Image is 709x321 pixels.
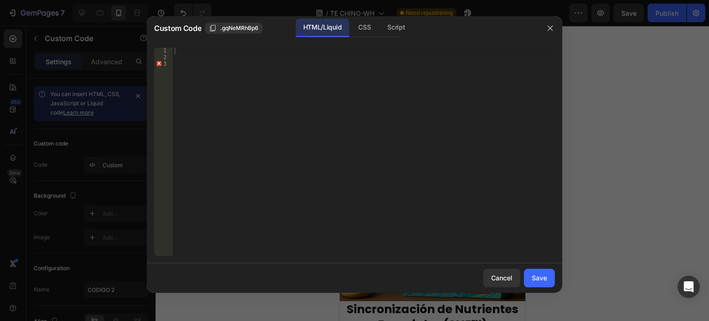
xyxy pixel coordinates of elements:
[11,38,174,71] p: QUIERES RESULTADOS ? MAS INFORMACION SOLO POR [DATE] !!
[154,23,201,34] span: Custom Code
[52,5,92,14] span: Mobile ( 402 px)
[380,18,412,37] div: Script
[12,102,42,110] div: CODIGO 2
[154,54,173,61] div: 2
[524,269,555,287] button: Save
[678,276,700,298] div: Open Intercom Messenger
[220,24,258,32] span: .gqNeMRhBp6
[532,273,547,283] div: Save
[154,61,173,67] div: 3
[296,18,349,37] div: HTML/Liquid
[483,269,520,287] button: Cancel
[154,48,173,54] div: 1
[491,273,512,283] div: Cancel
[205,23,263,34] button: .gqNeMRhBp6
[351,18,378,37] div: CSS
